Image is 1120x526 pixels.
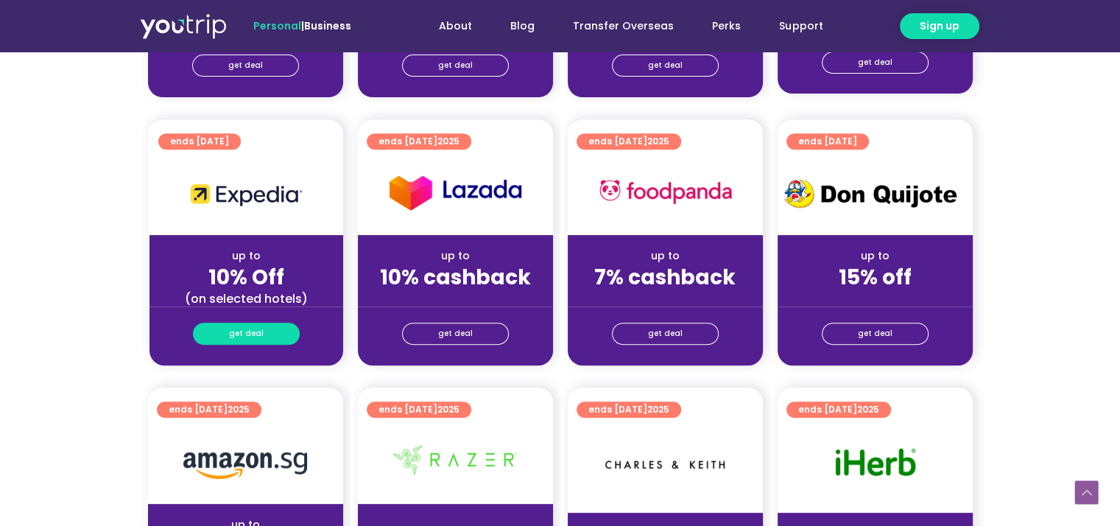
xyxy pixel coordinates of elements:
span: ends [DATE] [378,133,459,150]
div: (for stays only) [580,291,751,306]
span: get deal [229,323,264,344]
strong: 10% Off [208,263,284,292]
div: (for stays only) [789,291,961,306]
a: get deal [193,323,300,345]
a: get deal [402,55,509,77]
a: get deal [822,323,929,345]
span: ends [DATE] [588,133,669,150]
span: get deal [648,55,683,76]
span: | [253,18,351,33]
span: 2025 [437,403,459,415]
span: ends [DATE] [588,401,669,418]
strong: 15% off [839,263,912,292]
a: Support [760,13,842,40]
span: 2025 [857,403,879,415]
a: ends [DATE]2025 [577,133,681,150]
strong: 7% cashback [594,263,736,292]
a: ends [DATE]2025 [367,133,471,150]
a: ends [DATE]2025 [367,401,471,418]
a: get deal [822,52,929,74]
a: About [420,13,491,40]
span: get deal [228,55,263,76]
a: get deal [192,55,299,77]
span: get deal [438,323,473,344]
span: ends [DATE] [798,401,879,418]
span: ends [DATE] [378,401,459,418]
a: Blog [491,13,554,40]
a: ends [DATE]2025 [157,401,261,418]
a: ends [DATE] [786,133,869,150]
span: 2025 [228,403,250,415]
a: ends [DATE]2025 [786,401,891,418]
a: get deal [612,323,719,345]
a: get deal [402,323,509,345]
a: Business [304,18,351,33]
a: Sign up [900,13,979,39]
span: ends [DATE] [169,401,250,418]
div: up to [580,248,751,264]
a: Transfer Overseas [554,13,693,40]
strong: 10% cashback [380,263,531,292]
div: (on selected hotels) [161,291,331,306]
span: 2025 [647,135,669,147]
a: ends [DATE] [158,133,241,150]
nav: Menu [391,13,842,40]
span: get deal [858,323,892,344]
span: Personal [253,18,301,33]
span: 2025 [437,135,459,147]
a: get deal [612,55,719,77]
span: get deal [648,323,683,344]
div: up to [789,248,961,264]
span: ends [DATE] [170,133,229,150]
span: get deal [438,55,473,76]
div: (for stays only) [370,291,541,306]
a: ends [DATE]2025 [577,401,681,418]
span: ends [DATE] [798,133,857,150]
span: Sign up [920,18,959,34]
div: up to [161,248,331,264]
a: Perks [693,13,760,40]
div: up to [370,248,541,264]
span: 2025 [647,403,669,415]
span: get deal [858,52,892,73]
